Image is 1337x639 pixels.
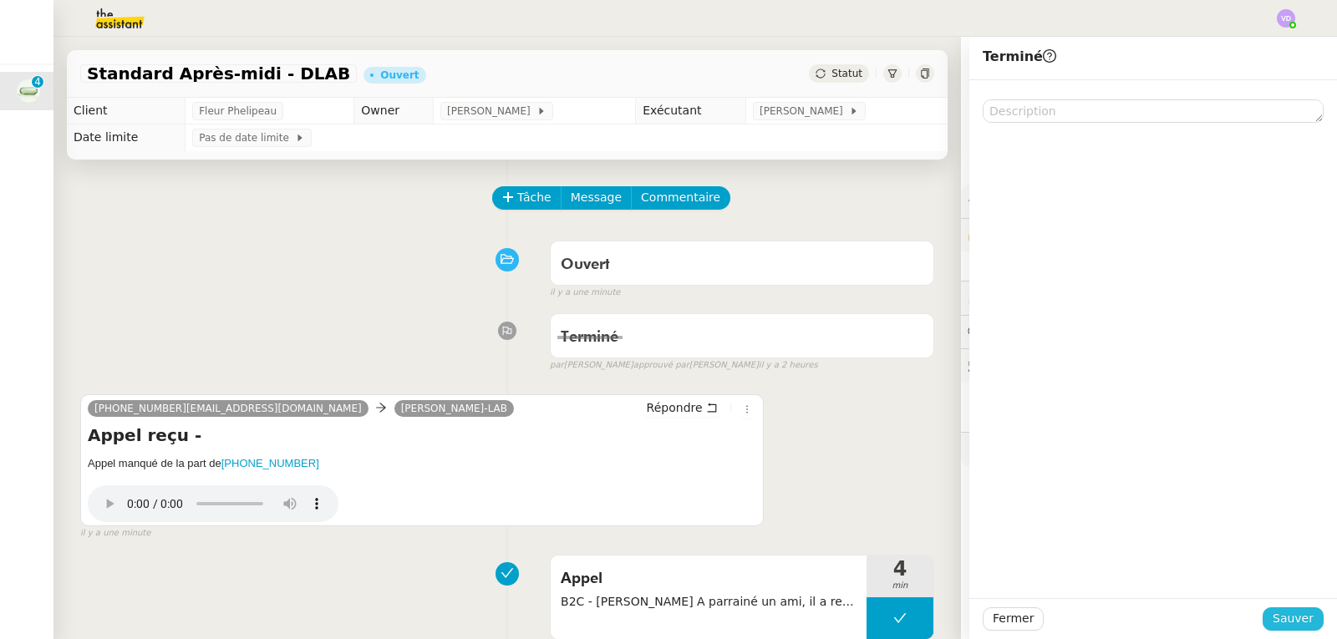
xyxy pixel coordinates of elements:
span: Tâche [517,188,552,207]
span: Ouvert [561,257,610,272]
span: Pas de date limite [199,129,295,146]
span: Commentaire [641,188,720,207]
td: Exécutant [636,98,746,124]
a: [PERSON_NAME]-LAB [394,401,514,416]
span: Standard Après-midi - DLAB [87,65,350,82]
span: il y a 2 heures [759,358,818,373]
span: min [867,579,933,593]
span: ⚙️ [968,191,1055,210]
span: Message [571,188,622,207]
span: par [550,358,564,373]
td: Date limite [67,124,186,151]
h4: Appel reçu - [88,423,756,447]
span: [PERSON_NAME] [447,103,536,119]
span: [PERSON_NAME] [760,103,849,119]
audio: Your browser does not support the audio element. [88,477,338,522]
span: 💬 [968,325,1075,338]
div: 🔐Données client [961,219,1337,251]
div: Ouvert [380,70,419,80]
nz-badge-sup: 4 [32,76,43,88]
span: B2C - [PERSON_NAME] A parrainé un ami, il a reçu la remise mais pas elle. Information transmise v... [561,592,857,611]
img: svg [1277,9,1295,28]
span: Statut [831,68,862,79]
td: Client [67,98,186,124]
span: il y a une minute [80,526,150,540]
div: ⚙️Procédures [961,185,1337,217]
p: 4 [34,76,41,91]
span: Terminé [983,48,1056,64]
span: [PHONE_NUMBER][EMAIL_ADDRESS][DOMAIN_NAME] [94,403,362,414]
span: 🧴 [968,442,1019,455]
span: 🔐 [968,226,1076,245]
button: Fermer [983,607,1044,631]
span: Fleur Phelipeau [199,103,277,119]
div: ⏲️Tâches 264:30 [961,281,1337,314]
img: 7f9b6497-4ade-4d5b-ae17-2cbe23708554 [17,79,40,103]
button: Répondre [641,398,724,417]
span: 4 [867,559,933,579]
small: [PERSON_NAME] [PERSON_NAME] [550,358,818,373]
button: Sauver [1263,607,1324,631]
div: 💬Commentaires [961,316,1337,348]
button: Commentaire [631,186,730,210]
span: Terminé [561,330,618,345]
div: 🧴Autres [961,433,1337,465]
span: approuvé par [633,358,689,373]
h5: Appel manqué de la part de [88,455,756,472]
span: Sauver [1273,609,1314,628]
span: Répondre [647,399,703,416]
a: [PHONE_NUMBER] [221,457,319,469]
div: 🕵️Autres demandes en cours 3 [961,349,1337,382]
span: ⏲️ [968,291,1096,304]
button: Message [561,186,632,210]
span: Fermer [993,609,1034,628]
td: Owner [354,98,434,124]
span: Appel [561,566,857,591]
span: il y a une minute [550,286,620,300]
button: Tâche [492,186,562,210]
span: 🕵️ [968,358,1177,372]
